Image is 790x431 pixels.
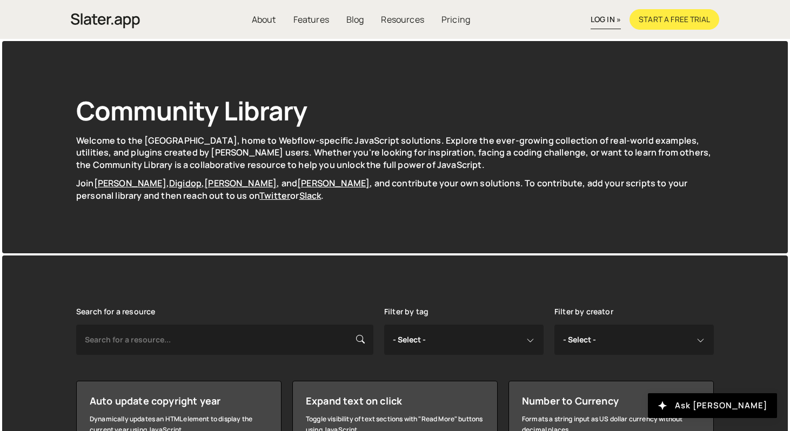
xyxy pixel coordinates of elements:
[591,10,621,29] a: log in »
[522,394,700,407] div: Number to Currency
[433,9,479,30] a: Pricing
[169,177,202,189] a: Digidop
[76,177,714,201] p: Join , , , and , and contribute your own solutions. To contribute, add your scripts to your perso...
[297,177,370,189] a: [PERSON_NAME]
[372,9,432,30] a: Resources
[630,9,719,30] a: Start a free trial
[94,177,166,189] a: [PERSON_NAME]
[259,190,290,201] a: Twitter
[648,393,777,418] button: Ask [PERSON_NAME]
[338,9,373,30] a: Blog
[384,307,429,316] label: Filter by tag
[76,307,155,316] label: Search for a resource
[285,9,338,30] a: Features
[76,325,373,355] input: Search for a resource...
[299,190,322,201] a: Slack
[90,394,268,407] div: Auto update copyright year
[306,394,484,407] div: Expand text on click
[76,93,714,128] h1: Community Library
[554,307,613,316] label: Filter by creator
[76,134,714,171] p: Welcome to the [GEOGRAPHIC_DATA], home to Webflow-specific JavaScript solutions. Explore the ever...
[243,9,285,30] a: About
[71,10,140,31] img: Slater is an modern coding environment with an inbuilt AI tool. Get custom code quickly with no c...
[71,8,140,31] a: home
[204,177,277,189] a: [PERSON_NAME]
